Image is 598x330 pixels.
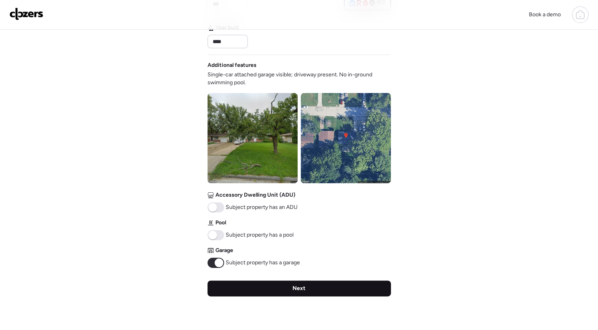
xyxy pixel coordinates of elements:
span: Accessory Dwelling Unit (ADU) [215,191,295,199]
span: Subject property has a garage [226,259,300,267]
span: Next [292,284,306,292]
span: Garage [215,247,233,254]
span: Additional features [208,61,257,69]
img: Logo [9,8,43,20]
span: Pool [215,219,226,227]
span: Book a demo [529,11,561,18]
span: Subject property has a pool [226,231,294,239]
span: Subject property has an ADU [226,203,298,211]
span: Single-car attached garage visible; driveway present. No in-ground swimming pool. [208,71,391,87]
